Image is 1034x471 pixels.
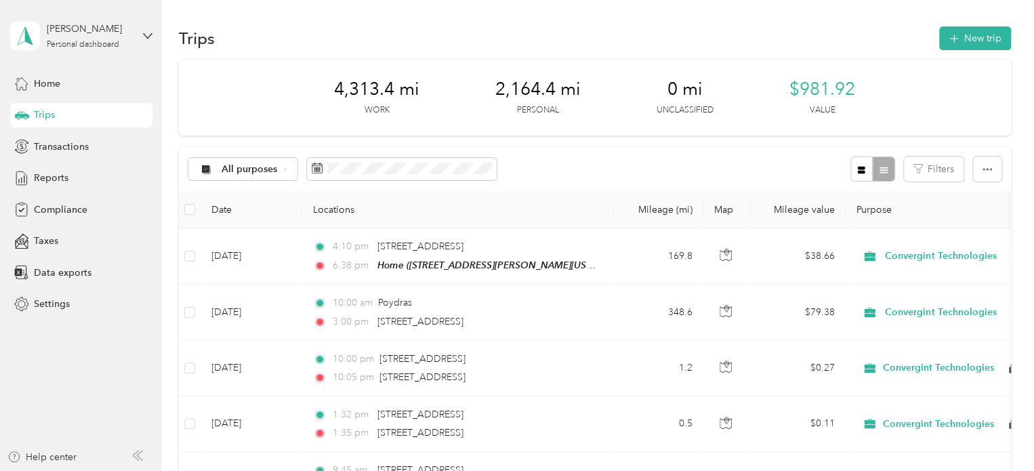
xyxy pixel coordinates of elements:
[517,104,559,117] p: Personal
[332,352,373,367] span: 10:00 pm
[378,297,412,308] span: Poydras
[885,249,1009,264] span: Convergint Technologies
[751,191,846,228] th: Mileage value
[201,191,302,228] th: Date
[789,79,855,100] span: $981.92
[751,228,846,285] td: $38.66
[222,165,278,174] span: All purposes
[34,234,58,248] span: Taxes
[939,26,1011,50] button: New trip
[332,314,371,329] span: 3:00 pm
[7,450,77,464] button: Help center
[201,396,302,452] td: [DATE]
[614,228,703,285] td: 169.8
[614,285,703,340] td: 348.6
[34,140,89,154] span: Transactions
[332,370,373,385] span: 10:05 pm
[751,285,846,340] td: $79.38
[34,203,87,217] span: Compliance
[751,341,846,396] td: $0.27
[958,395,1034,471] iframe: Everlance-gr Chat Button Frame
[703,191,751,228] th: Map
[34,297,70,311] span: Settings
[667,79,703,100] span: 0 mi
[179,31,215,45] h1: Trips
[302,191,614,228] th: Locations
[885,305,1009,320] span: Convergint Technologies
[332,407,371,422] span: 1:32 pm
[614,396,703,452] td: 0.5
[34,77,60,91] span: Home
[334,79,419,100] span: 4,313.4 mi
[34,171,68,185] span: Reports
[201,285,302,340] td: [DATE]
[377,241,463,252] span: [STREET_ADDRESS]
[377,409,463,420] span: [STREET_ADDRESS]
[34,108,55,122] span: Trips
[883,418,994,430] span: Convergint Technologies
[377,260,621,271] span: Home ([STREET_ADDRESS][PERSON_NAME][US_STATE])
[883,362,994,374] span: Convergint Technologies
[332,239,371,254] span: 4:10 pm
[751,396,846,452] td: $0.11
[614,341,703,396] td: 1.2
[495,79,581,100] span: 2,164.4 mi
[34,266,91,280] span: Data exports
[377,316,463,327] span: [STREET_ADDRESS]
[657,104,714,117] p: Unclassified
[379,353,466,365] span: [STREET_ADDRESS]
[332,258,371,273] span: 6:38 pm
[904,157,964,182] button: Filters
[201,341,302,396] td: [DATE]
[332,426,371,441] span: 1:35 pm
[377,427,463,438] span: [STREET_ADDRESS]
[201,228,302,285] td: [DATE]
[47,22,131,36] div: [PERSON_NAME]
[47,41,119,49] div: Personal dashboard
[332,295,372,310] span: 10:00 am
[379,371,466,383] span: [STREET_ADDRESS]
[614,191,703,228] th: Mileage (mi)
[810,104,835,117] p: Value
[365,104,390,117] p: Work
